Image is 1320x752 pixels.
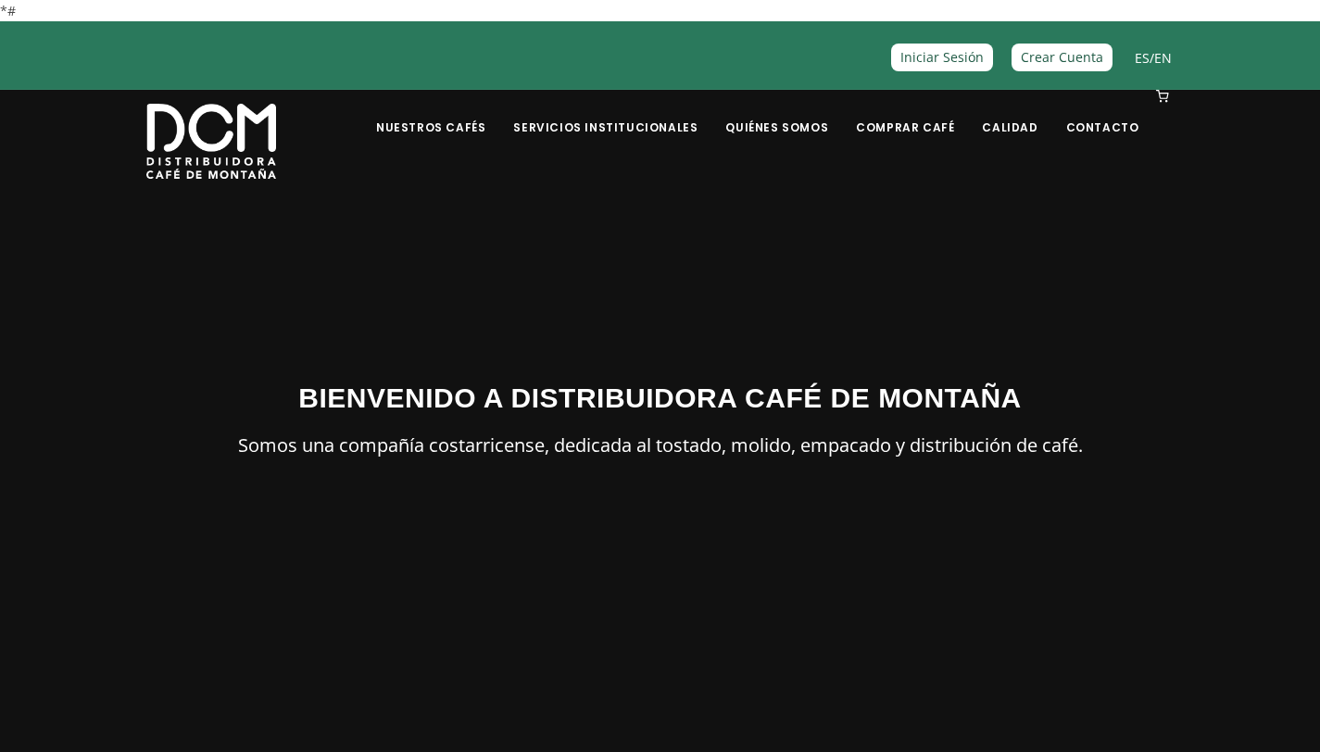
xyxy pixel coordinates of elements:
span: / [1135,47,1172,69]
a: Contacto [1055,92,1150,135]
h3: BIENVENIDO A DISTRIBUIDORA CAFÉ DE MONTAÑA [146,377,1175,419]
a: Quiénes Somos [714,92,839,135]
a: Crear Cuenta [1012,44,1113,70]
a: Comprar Café [845,92,965,135]
a: Servicios Institucionales [502,92,709,135]
a: ES [1135,49,1150,67]
a: Iniciar Sesión [891,44,993,70]
a: Calidad [971,92,1049,135]
a: EN [1154,49,1172,67]
p: Somos una compañía costarricense, dedicada al tostado, molido, empacado y distribución de café. [146,430,1175,461]
a: Nuestros Cafés [365,92,497,135]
